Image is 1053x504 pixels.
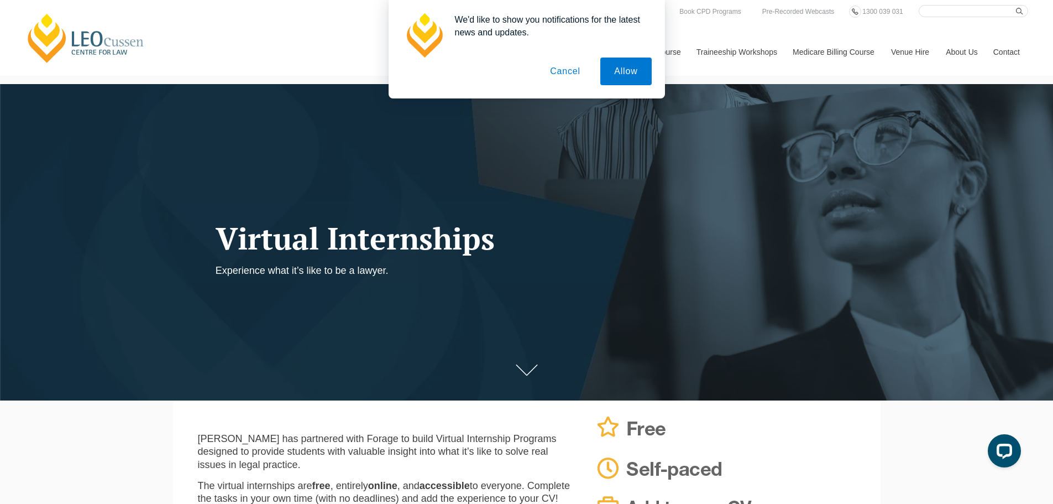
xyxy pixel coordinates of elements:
p: Experience what it’s like to be a lawyer. [216,264,651,277]
strong: free [312,480,331,491]
div: We'd like to show you notifications for the latest news and updates. [446,13,652,39]
strong: online [368,480,397,491]
h1: Virtual Internships [216,222,651,256]
button: Allow [600,58,651,85]
img: notification icon [402,13,446,58]
strong: accessible [420,480,470,491]
button: Cancel [536,58,594,85]
p: [PERSON_NAME] has partnered with Forage to build Virtual Internship Programs designed to provide ... [198,433,575,471]
iframe: LiveChat chat widget [979,430,1025,476]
